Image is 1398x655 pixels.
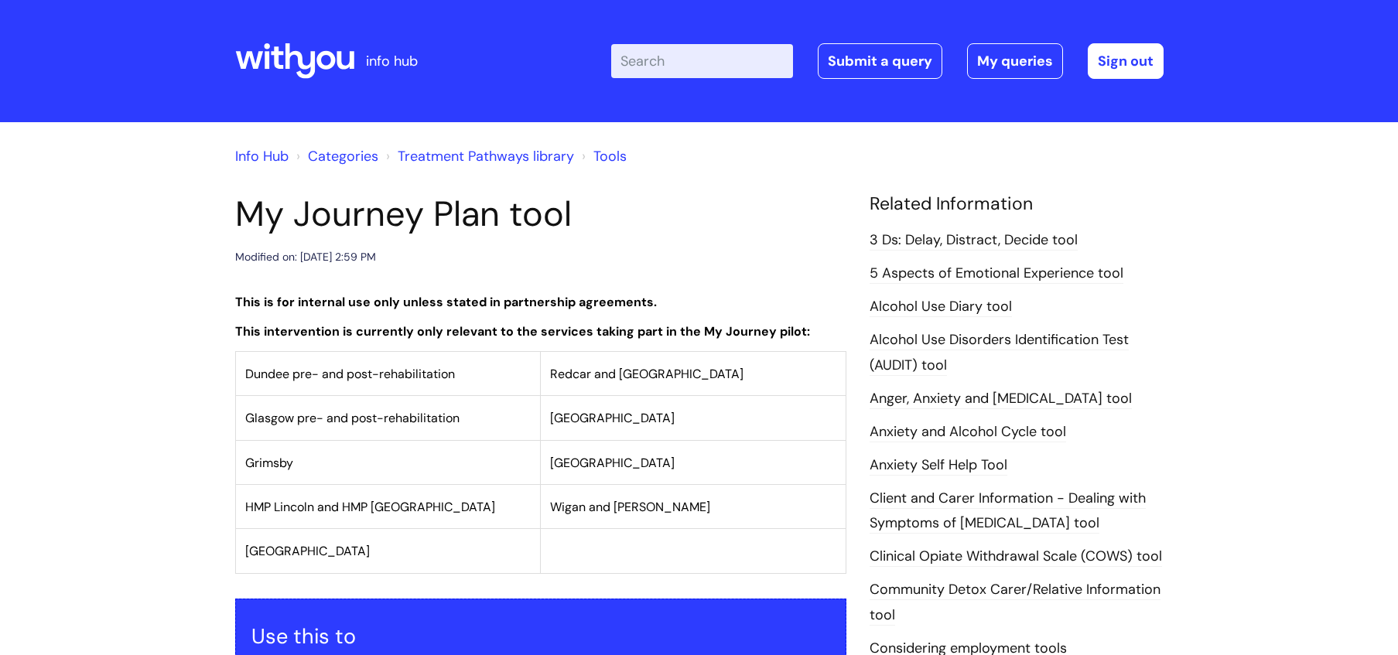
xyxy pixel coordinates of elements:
span: Grimsby [245,455,293,471]
span: Dundee pre- and post-rehabilitation [245,366,455,382]
div: | - [611,43,1164,79]
span: [GEOGRAPHIC_DATA] [550,455,675,471]
a: My queries [967,43,1063,79]
a: Anger, Anxiety and [MEDICAL_DATA] tool [870,389,1132,409]
span: Glasgow pre- and post-rehabilitation [245,410,460,426]
a: Tools [593,147,627,165]
h1: My Journey Plan tool [235,193,846,235]
a: Anxiety Self Help Tool [870,455,1007,476]
p: info hub [366,49,418,73]
strong: This is for internal use only unless stated in partnership agreements. [235,294,657,310]
span: HMP Lincoln and HMP [GEOGRAPHIC_DATA] [245,499,495,515]
a: Categories [308,147,378,165]
a: Anxiety and Alcohol Cycle tool [870,422,1066,442]
span: Wigan and [PERSON_NAME] [550,499,710,515]
li: Treatment Pathways library [382,144,574,169]
span: [GEOGRAPHIC_DATA] [245,543,370,559]
a: Treatment Pathways library [398,147,574,165]
a: Client and Carer Information - Dealing with Symptoms of [MEDICAL_DATA] tool [870,489,1146,534]
span: [GEOGRAPHIC_DATA] [550,410,675,426]
li: Solution home [292,144,378,169]
h4: Related Information [870,193,1164,215]
a: 3 Ds: Delay, Distract, Decide tool [870,230,1078,251]
a: Clinical Opiate Withdrawal Scale (COWS) tool [870,547,1162,567]
span: Redcar and [GEOGRAPHIC_DATA] [550,366,743,382]
div: Modified on: [DATE] 2:59 PM [235,247,376,267]
a: 5 Aspects of Emotional Experience tool [870,264,1123,284]
a: Sign out [1088,43,1164,79]
strong: This intervention is currently only relevant to the services taking part in the My Journey pilot: [235,323,810,339]
a: Community Detox Carer/Relative Information tool [870,580,1160,625]
li: Tools [578,144,627,169]
a: Info Hub [235,147,289,165]
input: Search [611,44,793,78]
a: Alcohol Use Disorders Identification Test (AUDIT) tool [870,330,1129,375]
a: Submit a query [818,43,942,79]
a: Alcohol Use Diary tool [870,297,1012,317]
h3: Use this to [251,624,830,649]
